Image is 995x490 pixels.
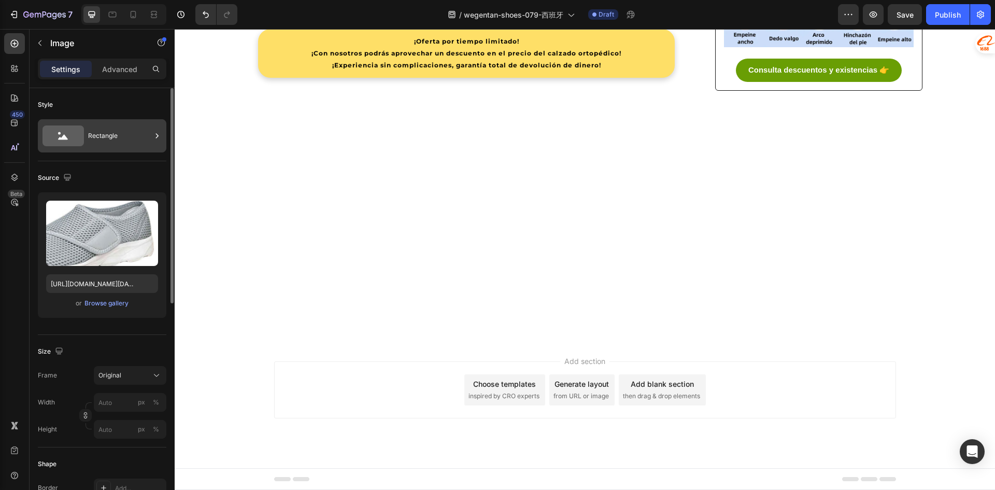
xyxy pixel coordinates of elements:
[561,30,727,53] a: Consulta descuentos y existencias 👉
[38,371,57,380] label: Frame
[46,274,158,293] input: https://example.com/image.jpg
[464,9,563,20] span: wegentan-shoes-079-西班牙
[46,201,158,266] img: preview-image
[76,297,82,310] span: or
[380,349,434,360] div: Generate layout
[4,4,77,25] button: 7
[88,124,151,148] div: Rectangle
[38,398,55,407] label: Width
[897,10,914,19] span: Save
[98,371,121,380] span: Original
[298,349,361,360] div: Choose templates
[153,425,159,434] div: %
[50,37,138,49] p: Image
[195,4,237,25] div: Undo/Redo
[459,9,462,20] span: /
[574,36,715,45] strong: Consulta descuentos y existencias 👉
[888,4,922,25] button: Save
[599,10,614,19] span: Draft
[150,396,162,409] button: px
[102,64,137,75] p: Advanced
[135,396,148,409] button: %
[84,299,129,308] div: Browse gallery
[456,349,519,360] div: Add blank section
[379,362,434,372] span: from URL or image
[51,64,80,75] p: Settings
[294,362,365,372] span: inspired by CRO experts
[935,9,961,20] div: Publish
[94,366,166,385] button: Original
[94,393,166,412] input: px%
[38,425,57,434] label: Height
[138,425,145,434] div: px
[448,362,525,372] span: then drag & drop elements
[8,190,25,198] div: Beta
[84,298,129,309] button: Browse gallery
[138,398,145,407] div: px
[68,8,73,21] p: 7
[10,110,25,119] div: 450
[175,29,995,490] iframe: Design area
[150,423,162,436] button: px
[153,398,159,407] div: %
[386,327,435,338] span: Add section
[960,439,985,464] div: Open Intercom Messenger
[926,4,970,25] button: Publish
[38,171,74,185] div: Source
[38,345,65,359] div: Size
[135,423,148,436] button: %
[38,459,56,469] div: Shape
[94,420,166,439] input: px%
[38,100,53,109] div: Style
